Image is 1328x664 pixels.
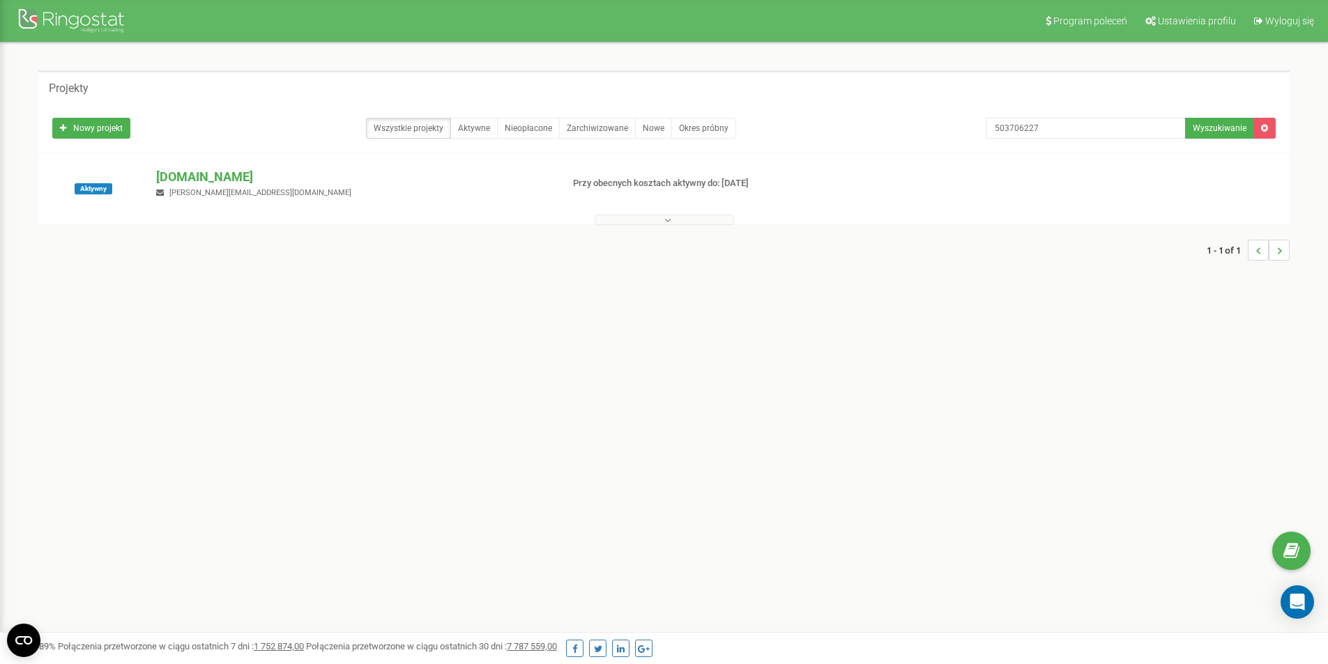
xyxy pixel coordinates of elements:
[7,624,40,657] button: Open CMP widget
[254,641,304,651] u: 1 752 874,00
[1265,15,1314,26] span: Wyloguj się
[559,118,636,139] a: Zarchiwizowane
[156,168,550,186] p: [DOMAIN_NAME]
[507,641,557,651] u: 7 787 559,00
[1053,15,1127,26] span: Program poleceń
[1207,226,1290,275] nav: ...
[75,183,112,194] span: Aktywny
[635,118,672,139] a: Nowe
[573,177,863,190] p: Przy obecnych kosztach aktywny do: [DATE]
[1281,585,1314,619] div: Open Intercom Messenger
[366,118,451,139] a: Wszystkie projekty
[49,82,89,95] h5: Projekty
[169,188,351,197] span: [PERSON_NAME][EMAIL_ADDRESS][DOMAIN_NAME]
[52,118,130,139] a: Nowy projekt
[1185,118,1254,139] button: Wyszukiwanie
[306,641,557,651] span: Połączenia przetworzone w ciągu ostatnich 30 dni :
[1158,15,1236,26] span: Ustawienia profilu
[450,118,498,139] a: Aktywne
[1207,240,1248,261] span: 1 - 1 of 1
[671,118,736,139] a: Okres próbny
[986,118,1186,139] input: Wyszukiwanie
[497,118,560,139] a: Nieopłacone
[58,641,304,651] span: Połączenia przetworzone w ciągu ostatnich 7 dni :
